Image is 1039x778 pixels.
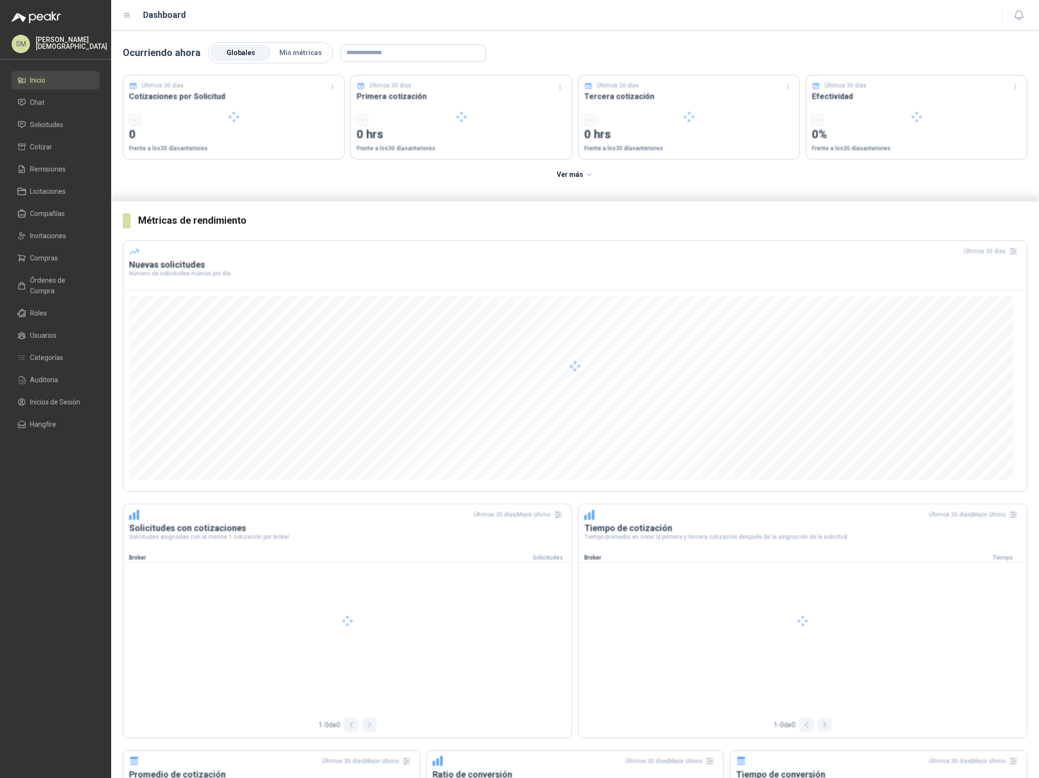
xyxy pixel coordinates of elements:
[551,165,599,185] button: Ver más
[12,393,100,411] a: Inicios de Sesión
[30,375,58,385] span: Auditoria
[12,115,100,134] a: Solicitudes
[12,138,100,156] a: Cotizar
[30,275,90,296] span: Órdenes de Compra
[12,204,100,223] a: Compañías
[30,330,57,341] span: Usuarios
[123,45,201,60] p: Ocurriendo ahora
[12,271,100,300] a: Órdenes de Compra
[12,93,100,112] a: Chat
[30,419,56,430] span: Hangfire
[30,397,80,407] span: Inicios de Sesión
[138,213,1027,228] h3: Métricas de rendimiento
[12,304,100,322] a: Roles
[12,227,100,245] a: Invitaciones
[30,97,44,108] span: Chat
[30,186,66,197] span: Licitaciones
[12,415,100,433] a: Hangfire
[12,160,100,178] a: Remisiones
[30,231,66,241] span: Invitaciones
[143,8,186,22] h1: Dashboard
[30,119,63,130] span: Solicitudes
[30,352,63,363] span: Categorías
[12,71,100,89] a: Inicio
[30,75,45,86] span: Inicio
[279,49,322,57] span: Mis métricas
[36,36,107,50] p: [PERSON_NAME] [DEMOGRAPHIC_DATA]
[30,308,47,318] span: Roles
[12,326,100,345] a: Usuarios
[227,49,255,57] span: Globales
[30,142,52,152] span: Cotizar
[12,249,100,267] a: Compras
[30,164,66,174] span: Remisiones
[12,35,30,53] div: SM
[12,182,100,201] a: Licitaciones
[30,253,58,263] span: Compras
[30,208,65,219] span: Compañías
[12,371,100,389] a: Auditoria
[12,348,100,367] a: Categorías
[12,12,61,23] img: Logo peakr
